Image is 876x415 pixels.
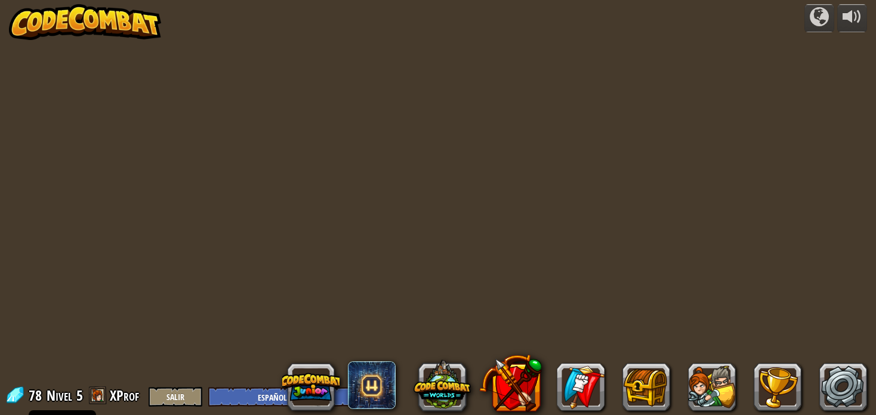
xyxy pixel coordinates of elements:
button: Ajustar volúmen [837,4,867,32]
span: Nivel [47,386,72,405]
img: CodeCombat - Learn how to code by playing a game [9,4,162,40]
span: 5 [76,386,83,405]
span: 78 [29,386,45,405]
button: Campañas [804,4,834,32]
a: XProf [110,386,143,405]
button: Salir [149,387,202,407]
